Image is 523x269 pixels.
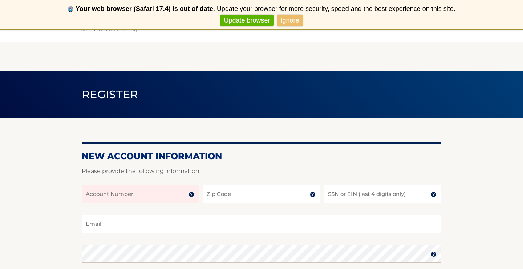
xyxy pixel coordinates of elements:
[431,192,437,197] img: tooltip.svg
[277,15,303,27] a: Ignore
[217,5,455,12] span: Update your browser for more security, speed and the best experience on this site.
[203,185,320,203] input: Zip Code
[82,151,441,162] h2: New Account Information
[82,88,138,101] span: Register
[188,192,194,197] img: tooltip.svg
[82,215,441,233] input: Email
[220,15,273,27] a: Update browser
[324,185,441,203] input: SSN or EIN (last 4 digits only)
[431,251,437,257] img: tooltip.svg
[76,5,215,12] b: Your web browser (Safari 17.4) is out of date.
[310,192,316,197] img: tooltip.svg
[82,166,441,176] p: Please provide the following information.
[82,185,199,203] input: Account Number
